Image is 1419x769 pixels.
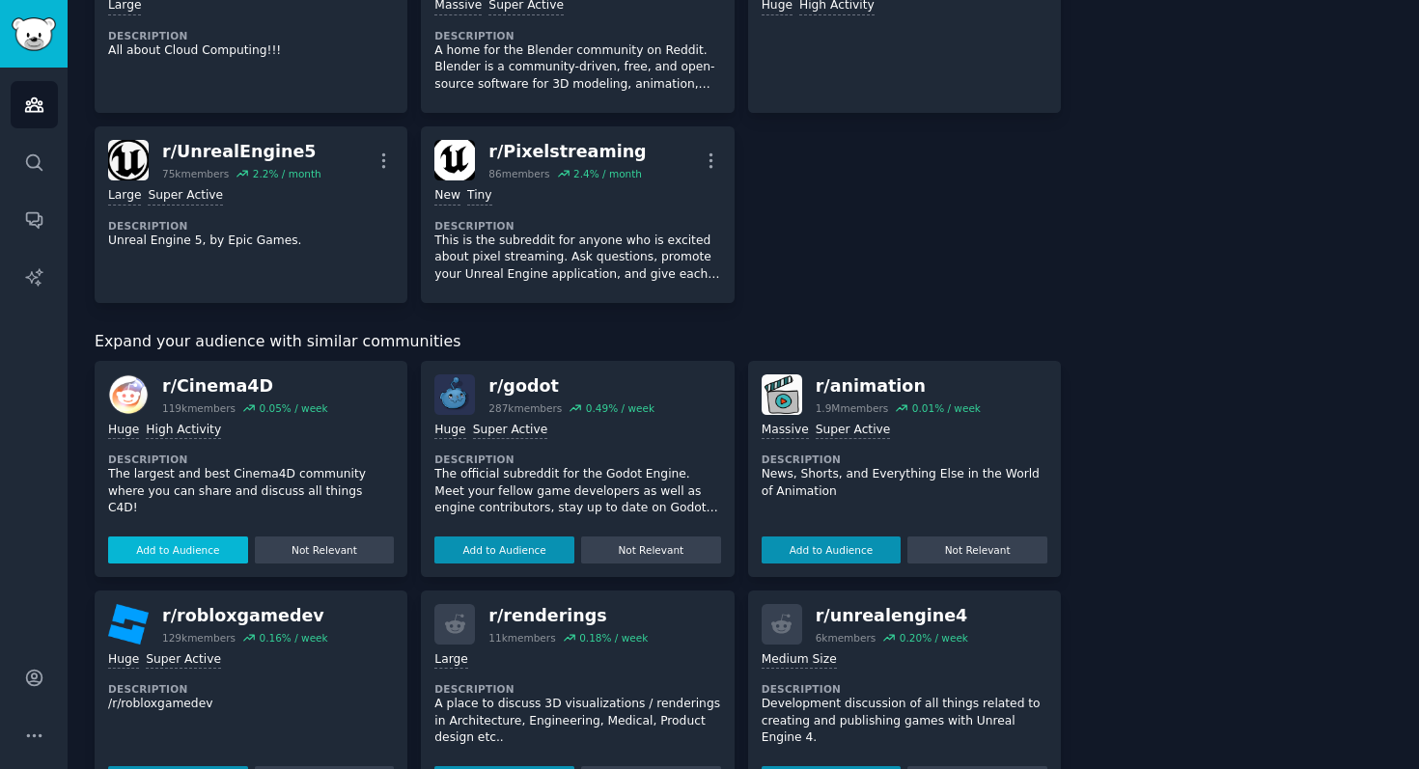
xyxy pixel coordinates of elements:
img: animation [762,374,802,415]
dt: Description [762,682,1047,696]
p: This is the subreddit for anyone who is excited about pixel streaming. Ask questions, promote you... [434,233,720,284]
div: Large [108,187,141,206]
dt: Description [762,453,1047,466]
dt: Description [434,453,720,466]
div: 119k members [162,401,236,415]
div: 2.4 % / month [573,167,642,180]
div: 287k members [488,401,562,415]
button: Not Relevant [907,536,1047,563]
p: All about Cloud Computing!!! [108,42,394,60]
p: A home for the Blender community on Reddit. Blender is a community-driven, free, and open-source ... [434,42,720,94]
div: 1.9M members [816,401,889,415]
div: 11k members [488,631,555,645]
div: r/ godot [488,374,654,398]
div: 0.01 % / week [912,401,981,415]
p: Development discussion of all things related to creating and publishing games with Unreal Engine 4. [762,696,1047,747]
div: Super Active [473,422,548,440]
div: r/ UnrealEngine5 [162,140,321,164]
button: Add to Audience [108,536,248,563]
dt: Description [108,453,394,466]
img: GummySearch logo [12,17,56,51]
img: Pixelstreaming [434,140,475,180]
div: New [434,187,460,206]
p: News, Shorts, and Everything Else in the World of Animation [762,466,1047,500]
dt: Description [108,29,394,42]
div: Huge [108,651,139,670]
div: Huge [108,422,139,440]
div: Super Active [146,651,221,670]
dt: Description [108,682,394,696]
div: Huge [434,422,465,440]
button: Add to Audience [762,536,902,563]
div: Large [434,651,467,670]
div: 0.49 % / week [586,401,654,415]
dt: Description [434,29,720,42]
div: 0.18 % / week [579,631,648,645]
p: The largest and best Cinema4D community where you can share and discuss all things C4D! [108,466,394,517]
div: r/ robloxgamedev [162,604,328,628]
div: 129k members [162,631,236,645]
img: robloxgamedev [108,604,149,645]
div: 0.20 % / week [900,631,968,645]
div: r/ Pixelstreaming [488,140,646,164]
p: A place to discuss 3D visualizations / renderings in Architecture, Engineering, Medical, Product ... [434,696,720,747]
p: The official subreddit for the Godot Engine. Meet your fellow game developers as well as engine c... [434,466,720,517]
div: Medium Size [762,651,837,670]
img: Cinema4D [108,374,149,415]
div: 0.05 % / week [259,401,327,415]
button: Add to Audience [434,536,574,563]
div: 75k members [162,167,229,180]
div: 6k members [816,631,876,645]
a: Pixelstreamingr/Pixelstreaming86members2.4% / monthNewTinyDescriptionThis is the subreddit for an... [421,126,734,303]
div: 2.2 % / month [253,167,321,180]
div: Tiny [467,187,492,206]
span: Expand your audience with similar communities [95,330,460,354]
p: /r/robloxgamedev [108,696,394,713]
div: r/ unrealengine4 [816,604,968,628]
div: Super Active [816,422,891,440]
dt: Description [434,682,720,696]
button: Not Relevant [581,536,721,563]
img: UnrealEngine5 [108,140,149,180]
div: r/ animation [816,374,981,398]
a: UnrealEngine5r/UnrealEngine575kmembers2.2% / monthLargeSuper ActiveDescriptionUnreal Engine 5, by... [95,126,407,303]
div: r/ renderings [488,604,648,628]
div: Massive [762,422,809,440]
p: Unreal Engine 5, by Epic Games. [108,233,394,250]
div: 86 members [488,167,549,180]
div: r/ Cinema4D [162,374,328,398]
div: High Activity [146,422,221,440]
dt: Description [434,219,720,233]
button: Not Relevant [255,536,395,563]
div: Super Active [148,187,223,206]
dt: Description [108,219,394,233]
img: godot [434,374,475,415]
div: 0.16 % / week [259,631,327,645]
